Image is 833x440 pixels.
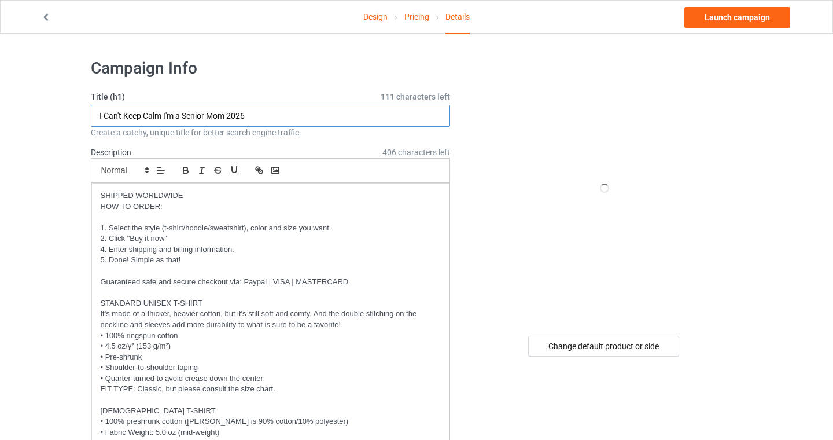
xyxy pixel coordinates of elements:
[101,331,441,342] p: • 100% ringspun cotton
[101,223,441,234] p: 1. Select the style (t-shirt/hoodie/sweatshirt), color and size you want.
[101,233,441,244] p: 2. Click "Buy it now"
[684,7,790,28] a: Launch campaign
[101,201,441,212] p: HOW TO ORDER:
[101,244,441,255] p: 4. Enter shipping and billing information.
[381,91,450,102] span: 111 characters left
[91,58,451,79] h1: Campaign Info
[101,373,441,384] p: • Quarter-turned to avoid crease down the center
[101,309,441,330] p: It's made of a thicker, heavier cotton, but it's still soft and comfy. And the double stitching o...
[445,1,470,34] div: Details
[382,146,450,158] span: 406 characters left
[528,336,679,357] div: Change default product or side
[404,1,429,33] a: Pricing
[101,427,441,438] p: • Fabric Weight: 5.0 oz (mid-weight)
[101,277,441,288] p: Guaranteed safe and secure checkout via: Paypal | VISA | MASTERCARD
[363,1,388,33] a: Design
[101,362,441,373] p: • Shoulder-to-shoulder taping
[101,190,441,201] p: SHIPPED WORLDWIDE
[101,416,441,427] p: • 100% preshrunk cotton ([PERSON_NAME] is 90% cotton/10% polyester)
[91,127,451,138] div: Create a catchy, unique title for better search engine traffic.
[101,352,441,363] p: • Pre-shrunk
[91,148,131,157] label: Description
[101,406,441,417] p: [DEMOGRAPHIC_DATA] T-SHIRT
[101,384,441,395] p: FIT TYPE: Classic, but please consult the size chart.
[101,298,441,309] p: STANDARD UNISEX T-SHIRT
[101,341,441,352] p: • 4.5 oz/y² (153 g/m²)
[101,255,441,266] p: 5. Done! Simple as that!
[91,91,451,102] label: Title (h1)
